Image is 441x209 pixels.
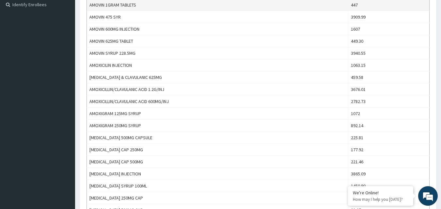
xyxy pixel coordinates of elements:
[87,132,348,144] td: [MEDICAL_DATA] 500MG CAPSULE
[353,197,408,202] p: How may I help you today?
[87,71,348,83] td: [MEDICAL_DATA] & CLAVULANIC 625MG
[87,180,348,192] td: [MEDICAL_DATA] SYRUP 100ML
[107,3,123,19] div: Minimize live chat window
[87,168,348,180] td: [MEDICAL_DATA] INJECTION
[348,108,429,120] td: 1072
[348,156,429,168] td: 221.46
[87,59,348,71] td: AMOXICILIN INJECTION
[87,156,348,168] td: [MEDICAL_DATA] CAP 500MG
[34,37,110,45] div: Chat with us now
[87,120,348,132] td: AMOXIGRAM 250MG SYRUP
[348,168,429,180] td: 3865.09
[87,96,348,108] td: AMOXICILLIN/CLAVULANIC ACID 600MG/INJ
[348,180,429,192] td: 1450.90
[87,23,348,35] td: AMOVIN 600MG INJECTION
[12,33,26,49] img: d_794563401_company_1708531726252_794563401
[348,96,429,108] td: 2782.73
[353,190,408,196] div: We're Online!
[348,59,429,71] td: 1063.15
[348,144,429,156] td: 177.92
[38,63,90,129] span: We're online!
[87,47,348,59] td: AMOVIN SYRUP 228.5MG
[348,47,429,59] td: 3940.55
[87,108,348,120] td: AMOXIGRAM 125MG SYRUP
[3,140,124,162] textarea: Type your message and hit 'Enter'
[348,132,429,144] td: 225.81
[348,23,429,35] td: 1607
[87,83,348,96] td: AMOXICILLIN/CLAVULANIC ACID 1.2G/INJ
[348,71,429,83] td: 459.58
[348,11,429,23] td: 3909.99
[87,192,348,204] td: [MEDICAL_DATA] 250MG CAP
[348,83,429,96] td: 3676.01
[87,35,348,47] td: AMOVIN 625MG TABLET
[348,35,429,47] td: 449.30
[87,144,348,156] td: [MEDICAL_DATA] CAP 250MG
[348,120,429,132] td: 892.14
[87,11,348,23] td: AMOVIN 475 SYR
